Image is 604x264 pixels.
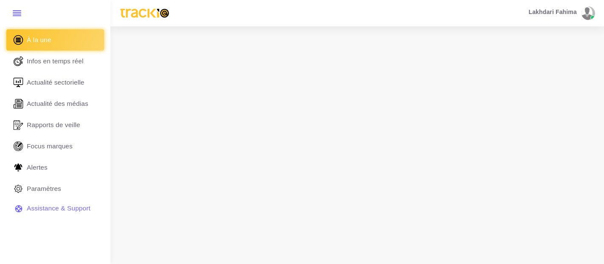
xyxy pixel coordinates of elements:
[6,51,104,72] a: Infos en temps réel
[116,5,173,22] img: trackio.svg
[6,114,104,136] a: Rapports de veille
[6,93,104,114] a: Actualité des médias
[27,184,61,193] span: Paramètres
[12,161,25,174] img: Alerte.svg
[6,157,104,178] a: Alertes
[27,78,85,87] span: Actualité sectorielle
[27,163,48,172] span: Alertes
[12,76,25,89] img: revue-sectorielle.svg
[525,6,598,20] a: Lakhdari Fahima avatar
[581,6,593,20] img: avatar
[12,34,25,46] img: home.svg
[528,9,576,15] span: Lakhdari Fahima
[6,72,104,93] a: Actualité sectorielle
[12,55,25,68] img: revue-live.svg
[12,140,25,153] img: focus-marques.svg
[27,204,90,213] span: Assistance & Support
[12,119,25,131] img: rapport_1.svg
[27,99,88,108] span: Actualité des médias
[6,29,104,51] a: À la une
[27,120,80,130] span: Rapports de veille
[27,142,73,151] span: Focus marques
[6,178,104,199] a: Paramètres
[12,182,25,195] img: parametre.svg
[27,35,51,45] span: À la une
[27,57,84,66] span: Infos en temps réel
[12,97,25,110] img: revue-editorielle.svg
[6,136,104,157] a: Focus marques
